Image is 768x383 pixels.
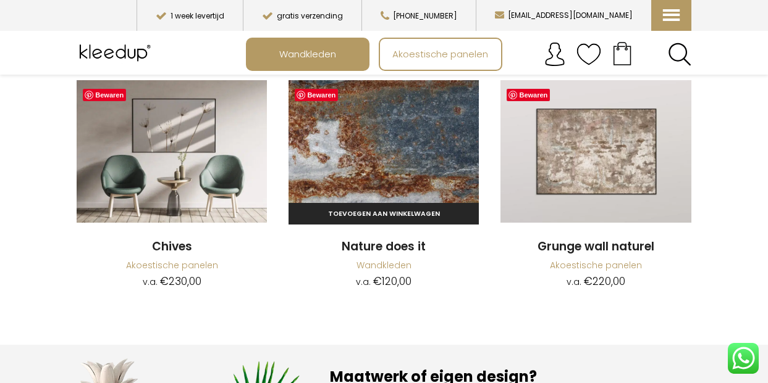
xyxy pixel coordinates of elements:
span: € [373,274,382,289]
nav: Main menu [246,38,701,71]
a: Wandkleden [247,39,368,70]
a: Akoestische panelen [380,39,501,70]
bdi: 120,00 [373,274,411,289]
bdi: 220,00 [584,274,625,289]
a: Toevoegen aan winkelwagen: “Nature does it“ [289,203,479,224]
a: Nature Does It [289,80,479,224]
a: Grunge Wall Naturel [500,80,691,224]
span: v.a. [567,276,581,288]
span: € [584,274,593,289]
a: Grunge wall naturel [500,239,691,255]
a: Bewaren [83,89,126,101]
img: Grunge Wall Naturel [500,80,691,223]
a: Akoestische panelen [126,259,218,271]
a: Your cart [601,38,643,68]
span: € [160,274,169,289]
a: Bewaren [507,89,550,101]
a: Bewaren [295,89,338,101]
img: Chives [77,80,267,223]
a: Chives [77,239,267,255]
span: Wandkleden [272,43,343,66]
bdi: 230,00 [160,274,201,289]
img: Kleedup [77,38,156,68]
span: v.a. [356,276,371,288]
img: verlanglijstje.svg [576,42,601,67]
img: account.svg [542,42,567,67]
a: Chives [77,80,267,224]
a: Akoestische panelen [550,259,642,271]
a: Wandkleden [357,259,411,271]
a: Nature does it [289,239,479,255]
a: Search [668,43,691,66]
span: v.a. [143,276,158,288]
span: Akoestische panelen [386,43,495,66]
